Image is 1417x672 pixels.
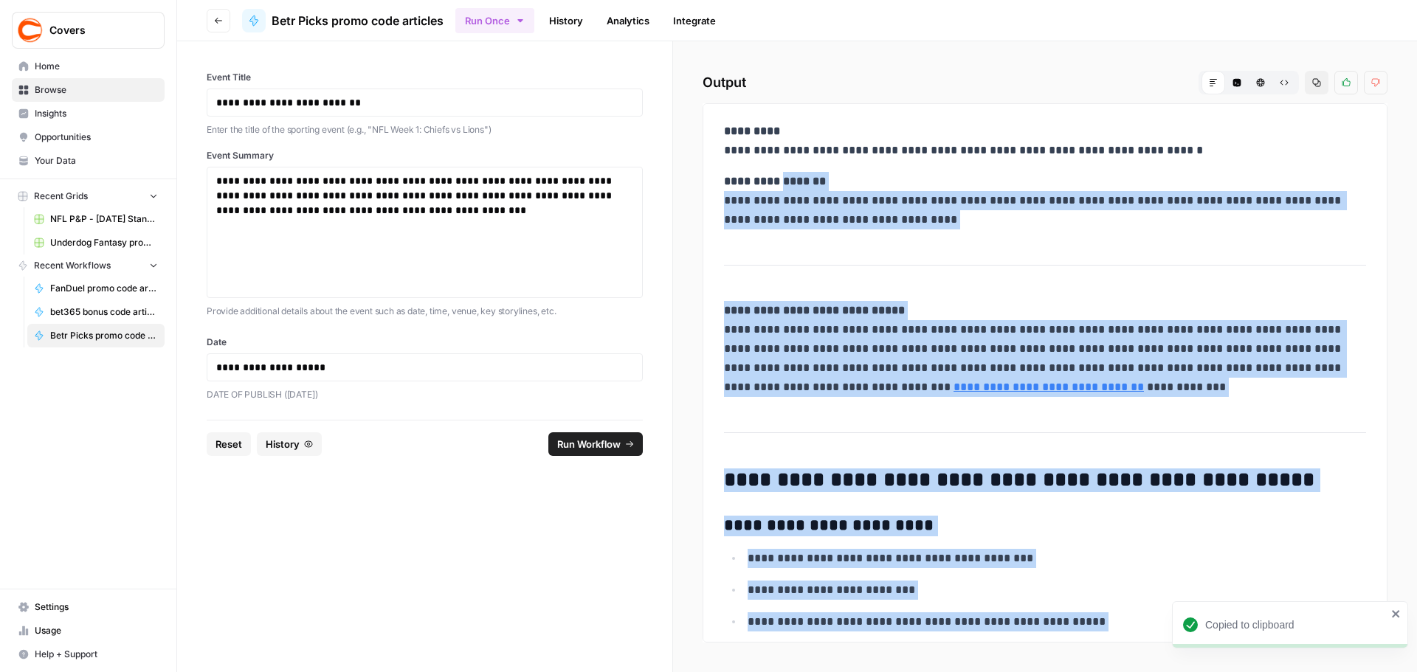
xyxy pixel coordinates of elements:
span: Covers [49,23,139,38]
button: Run Workflow [548,432,643,456]
a: NFL P&P - [DATE] Standard (Production) Grid (1) [27,207,165,231]
span: NFL P&P - [DATE] Standard (Production) Grid (1) [50,212,158,226]
span: Your Data [35,154,158,167]
span: Recent Grids [34,190,88,203]
span: Insights [35,107,158,120]
span: Run Workflow [557,437,621,451]
span: Home [35,60,158,73]
button: Recent Grids [12,185,165,207]
span: Settings [35,600,158,614]
a: Home [12,55,165,78]
a: Underdog Fantasy promo code articles Grid [27,231,165,254]
a: Integrate [664,9,725,32]
span: Betr Picks promo code articles [50,329,158,342]
p: Provide additional details about the event such as date, time, venue, key storylines, etc. [207,304,643,319]
span: bet365 bonus code articles [50,305,158,319]
span: Help + Support [35,648,158,661]
span: Betr Picks promo code articles [272,12,444,30]
a: Insights [12,102,165,125]
a: FanDuel promo code articles [27,277,165,300]
button: close [1391,608,1402,620]
button: History [257,432,322,456]
span: History [266,437,300,451]
a: bet365 bonus code articles [27,300,165,324]
label: Event Title [207,71,643,84]
button: Help + Support [12,642,165,666]
span: Reset [216,437,242,451]
span: Browse [35,83,158,97]
a: Betr Picks promo code articles [242,9,444,32]
a: Betr Picks promo code articles [27,324,165,347]
span: FanDuel promo code articles [50,282,158,295]
a: Analytics [598,9,658,32]
a: Your Data [12,149,165,173]
a: Usage [12,619,165,642]
a: Settings [12,595,165,619]
img: Covers Logo [17,17,44,44]
a: Browse [12,78,165,102]
span: Usage [35,624,158,637]
a: History [540,9,592,32]
button: Workspace: Covers [12,12,165,49]
button: Run Once [455,8,534,33]
label: Date [207,336,643,349]
span: Underdog Fantasy promo code articles Grid [50,236,158,249]
p: DATE OF PUBLISH ([DATE]) [207,387,643,402]
a: Opportunities [12,125,165,149]
button: Reset [207,432,251,456]
label: Event Summary [207,149,643,162]
span: Opportunities [35,131,158,144]
p: Enter the title of the sporting event (e.g., "NFL Week 1: Chiefs vs Lions") [207,122,643,137]
h2: Output [703,71,1387,94]
span: Recent Workflows [34,259,111,272]
button: Recent Workflows [12,254,165,277]
div: Copied to clipboard [1205,617,1387,632]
